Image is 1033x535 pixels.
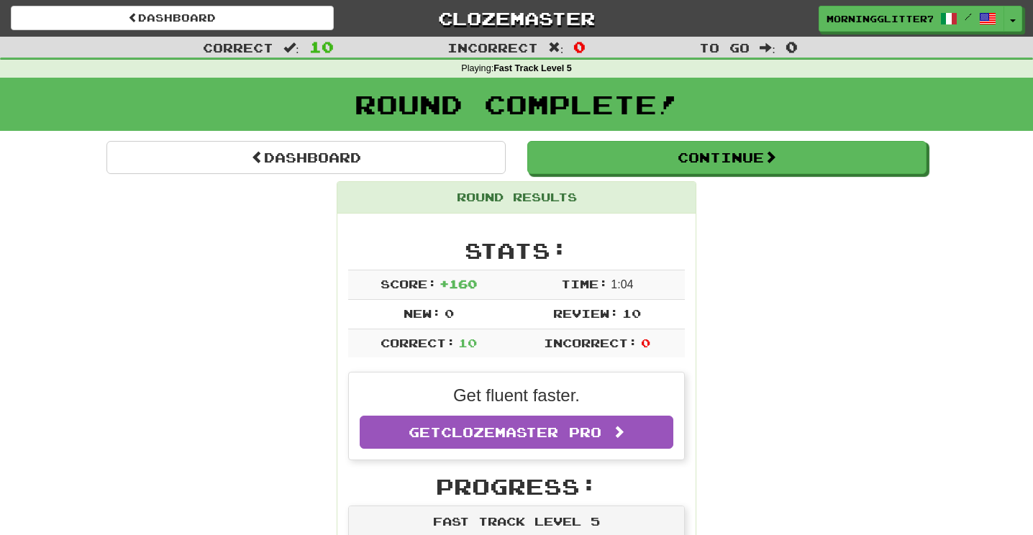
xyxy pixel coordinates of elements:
[5,90,1028,119] h1: Round Complete!
[381,336,455,349] span: Correct:
[445,306,454,320] span: 0
[355,6,678,31] a: Clozemaster
[360,383,673,408] p: Get fluent faster.
[348,475,685,498] h2: Progress:
[11,6,334,30] a: Dashboard
[440,277,477,291] span: + 160
[447,40,538,55] span: Incorrect
[404,306,441,320] span: New:
[203,40,273,55] span: Correct
[561,277,608,291] span: Time:
[786,38,798,55] span: 0
[699,40,750,55] span: To go
[622,306,641,320] span: 10
[611,278,633,291] span: 1 : 0 4
[458,336,477,349] span: 10
[441,424,601,440] span: Clozemaster Pro
[760,42,775,54] span: :
[493,63,572,73] strong: Fast Track Level 5
[283,42,299,54] span: :
[965,12,972,22] span: /
[309,38,334,55] span: 10
[573,38,586,55] span: 0
[527,141,927,174] button: Continue
[819,6,1004,32] a: MorningGlitter7075 /
[381,277,437,291] span: Score:
[553,306,619,320] span: Review:
[827,12,933,25] span: MorningGlitter7075
[348,239,685,262] h2: Stats:
[337,182,696,214] div: Round Results
[544,336,637,349] span: Incorrect:
[360,416,673,449] a: GetClozemaster Pro
[106,141,506,174] a: Dashboard
[641,336,650,349] span: 0
[548,42,564,54] span: :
